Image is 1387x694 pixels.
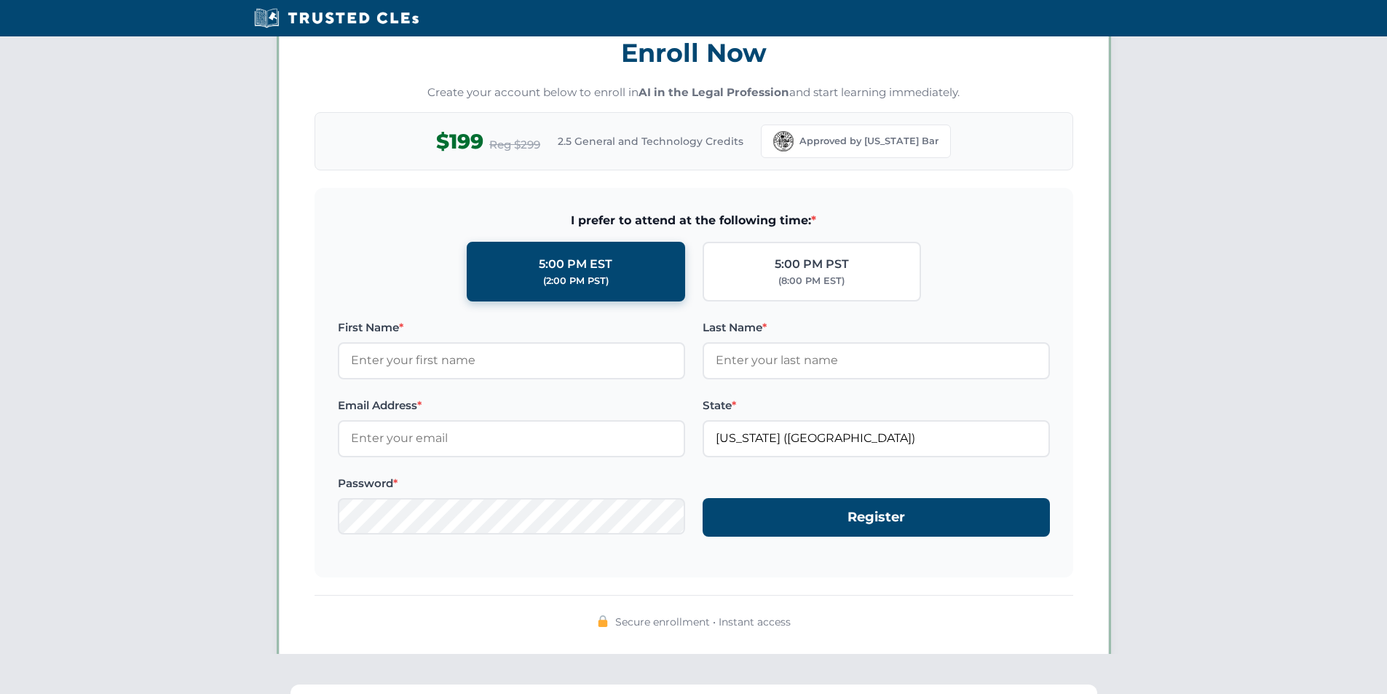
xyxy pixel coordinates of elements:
label: First Name [338,319,685,336]
label: State [703,397,1050,414]
button: Register [703,498,1050,537]
label: Password [338,475,685,492]
span: $199 [436,125,483,158]
input: Enter your last name [703,342,1050,379]
img: Florida Bar [773,131,794,151]
span: 2.5 General and Technology Credits [558,133,743,149]
strong: AI in the Legal Profession [639,85,789,99]
span: Secure enrollment • Instant access [615,614,791,630]
p: Create your account below to enroll in and start learning immediately. [315,84,1073,101]
img: Trusted CLEs [250,7,424,29]
img: 🔒 [597,615,609,627]
input: Enter your first name [338,342,685,379]
label: Email Address [338,397,685,414]
div: (8:00 PM EST) [778,274,845,288]
input: Enter your email [338,420,685,457]
div: 5:00 PM PST [775,255,849,274]
input: Florida (FL) [703,420,1050,457]
div: 5:00 PM EST [539,255,612,274]
div: (2:00 PM PST) [543,274,609,288]
span: Reg $299 [489,136,540,154]
h3: Enroll Now [315,30,1073,76]
span: Approved by [US_STATE] Bar [799,134,939,149]
label: Last Name [703,319,1050,336]
span: I prefer to attend at the following time: [338,211,1050,230]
